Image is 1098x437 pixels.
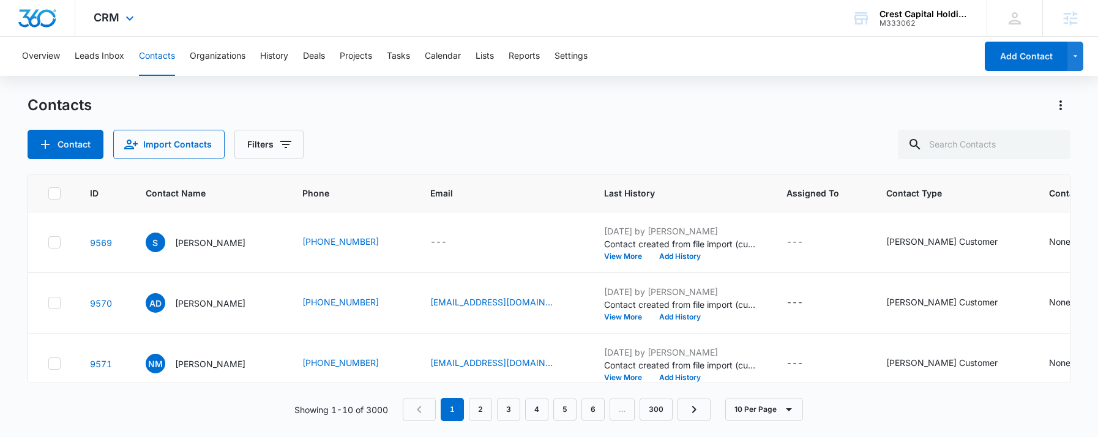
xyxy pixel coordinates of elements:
span: Assigned To [786,187,839,200]
button: Calendar [425,37,461,76]
button: Overview [22,37,60,76]
span: Contact Name [146,187,255,200]
p: Contact created from file import (customer export 07302025 (4) (1).xlsx - customer export 0730202... [604,359,757,372]
div: Assigned To - - Select to Edit Field [786,356,825,371]
button: Import Contacts [113,130,225,159]
button: 10 Per Page [725,398,803,421]
span: Contact Type [886,187,1002,200]
div: Contact Type - Aubrey Customer - Select to Edit Field [886,296,1020,310]
a: [EMAIL_ADDRESS][DOMAIN_NAME] [430,296,553,308]
span: ID [90,187,99,200]
div: None [1049,235,1070,248]
span: S [146,233,165,252]
div: Email - nmaxfield27@gmail.com - Select to Edit Field [430,356,575,371]
p: Showing 1-10 of 3000 [294,403,388,416]
div: Contact Status - None - Select to Edit Field [1049,235,1092,250]
span: CRM [94,11,119,24]
p: [PERSON_NAME] [175,236,245,249]
button: Add History [651,253,709,260]
button: Deals [303,37,325,76]
button: Lists [476,37,494,76]
a: Page 3 [497,398,520,421]
p: [DATE] by [PERSON_NAME] [604,225,757,237]
button: Tasks [387,37,410,76]
div: account name [880,9,969,19]
button: View More [604,253,651,260]
button: Contacts [139,37,175,76]
a: [PHONE_NUMBER] [302,296,379,308]
button: Add History [651,374,709,381]
div: --- [786,296,803,310]
a: Page 4 [525,398,548,421]
span: Last History [604,187,739,200]
div: Contact Status - None - Select to Edit Field [1049,356,1092,371]
button: Add Contact [28,130,103,159]
div: [PERSON_NAME] Customer [886,296,998,308]
p: [DATE] by [PERSON_NAME] [604,346,757,359]
div: Email - - Select to Edit Field [430,235,469,250]
button: Add Contact [985,42,1067,71]
a: Page 300 [640,398,673,421]
span: Email [430,187,557,200]
p: [PERSON_NAME] [175,297,245,310]
button: Organizations [190,37,245,76]
h1: Contacts [28,96,92,114]
div: Phone - 469-499-4414 - Select to Edit Field [302,296,401,310]
span: Phone [302,187,383,200]
button: Actions [1051,95,1070,115]
button: Filters [234,130,304,159]
div: --- [786,356,803,371]
div: Phone - 945-247-5554 - Select to Edit Field [302,356,401,371]
a: Navigate to contact details page for Nathan Maxfield [90,359,112,369]
button: Settings [555,37,588,76]
a: [PHONE_NUMBER] [302,235,379,248]
button: Leads Inbox [75,37,124,76]
div: [PERSON_NAME] Customer [886,235,998,248]
a: [PHONE_NUMBER] [302,356,379,369]
button: Add History [651,313,709,321]
a: Page 6 [581,398,605,421]
div: None [1049,296,1070,308]
div: Phone - 469-354-6698 - Select to Edit Field [302,235,401,250]
div: Contact Status - None - Select to Edit Field [1049,296,1092,310]
button: Projects [340,37,372,76]
a: Page 5 [553,398,577,421]
p: Contact created from file import (customer export 07302025 (4) (1).xlsx - customer export 0730202... [604,237,757,250]
p: [DATE] by [PERSON_NAME] [604,285,757,298]
div: --- [430,235,447,250]
p: Contact created from file import (customer export 07302025 (4) (1).xlsx - customer export 0730202... [604,298,757,311]
a: Next Page [678,398,711,421]
nav: Pagination [403,398,711,421]
div: --- [786,235,803,250]
div: [PERSON_NAME] Customer [886,356,998,369]
a: [EMAIL_ADDRESS][DOMAIN_NAME] [430,356,553,369]
div: Assigned To - - Select to Edit Field [786,296,825,310]
a: Navigate to contact details page for Amber Diaz [90,298,112,308]
div: Contact Type - Aubrey Customer - Select to Edit Field [886,356,1020,371]
button: View More [604,374,651,381]
button: Reports [509,37,540,76]
a: Navigate to contact details page for Shoaib [90,237,112,248]
a: Page 2 [469,398,492,421]
button: History [260,37,288,76]
div: Contact Name - Nathan Maxfield - Select to Edit Field [146,354,267,373]
div: None [1049,356,1070,369]
em: 1 [441,398,464,421]
div: Assigned To - - Select to Edit Field [786,235,825,250]
div: account id [880,19,969,28]
input: Search Contacts [898,130,1070,159]
span: AD [146,293,165,313]
button: View More [604,313,651,321]
div: Contact Name - Amber Diaz - Select to Edit Field [146,293,267,313]
div: Email - amberhartdiaz@gmail.com - Select to Edit Field [430,296,575,310]
div: Contact Name - Shoaib - Select to Edit Field [146,233,267,252]
div: Contact Type - Aubrey Customer - Select to Edit Field [886,235,1020,250]
p: [PERSON_NAME] [175,357,245,370]
span: NM [146,354,165,373]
